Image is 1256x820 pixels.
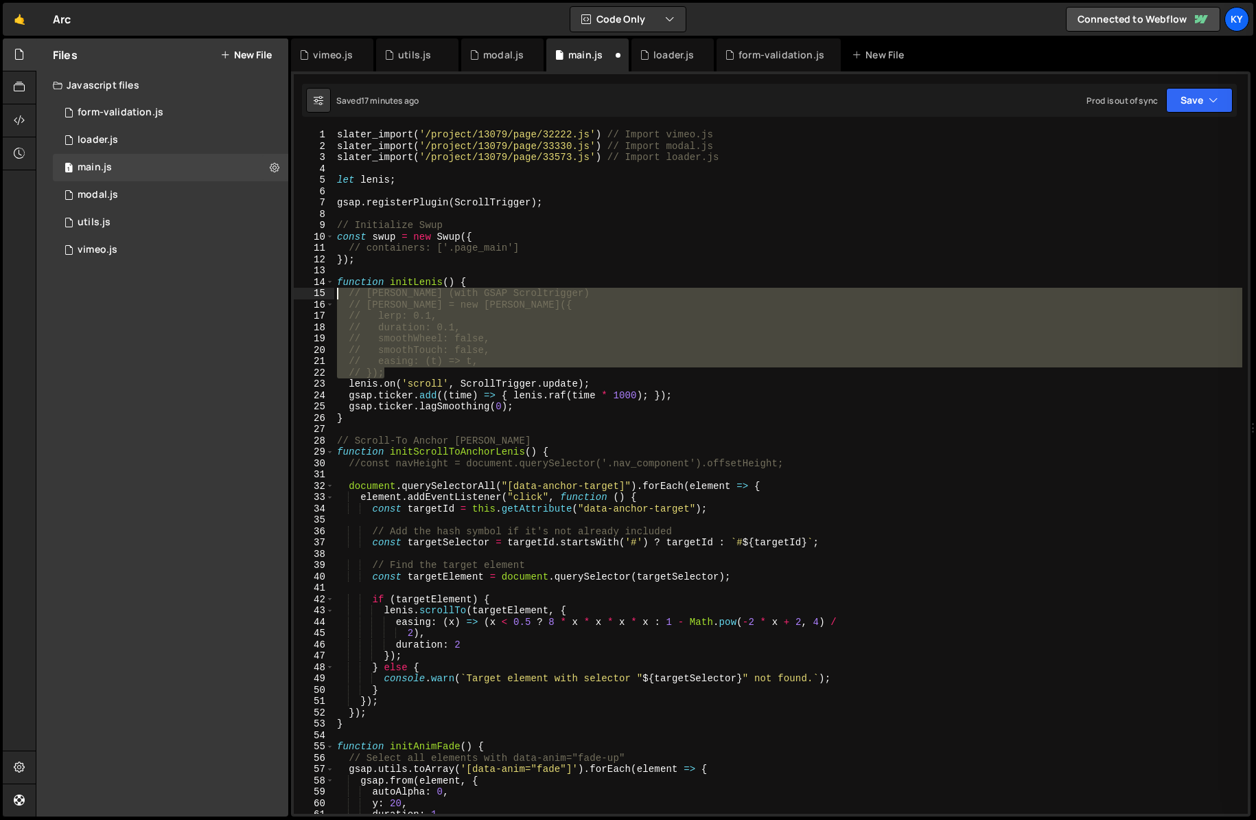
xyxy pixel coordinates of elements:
[78,134,118,146] div: loader.js
[294,322,334,334] div: 18
[398,48,431,62] div: utils.js
[294,696,334,707] div: 51
[294,220,334,231] div: 9
[294,594,334,606] div: 42
[78,106,163,119] div: form-validation.js
[294,401,334,413] div: 25
[294,209,334,220] div: 8
[294,345,334,356] div: 20
[294,492,334,503] div: 33
[294,254,334,266] div: 12
[483,48,524,62] div: modal.js
[294,277,334,288] div: 14
[294,469,334,481] div: 31
[313,48,353,62] div: vimeo.js
[294,356,334,367] div: 21
[294,673,334,685] div: 49
[53,209,288,236] div: 13079/32221.js
[294,798,334,810] div: 60
[294,685,334,696] div: 50
[53,126,288,154] div: 13079/33573.js
[294,390,334,402] div: 24
[294,707,334,719] div: 52
[361,95,419,106] div: 17 minutes ago
[53,99,288,126] div: 13079/34317.js
[294,514,334,526] div: 35
[294,628,334,639] div: 45
[294,152,334,163] div: 3
[294,378,334,390] div: 23
[294,753,334,764] div: 56
[294,265,334,277] div: 13
[294,197,334,209] div: 7
[294,333,334,345] div: 19
[65,163,73,174] span: 1
[294,231,334,243] div: 10
[294,617,334,628] div: 44
[294,560,334,571] div: 39
[78,216,111,229] div: utils.js
[852,48,909,62] div: New File
[294,718,334,730] div: 53
[294,413,334,424] div: 26
[294,458,334,470] div: 30
[1224,7,1249,32] a: Ky
[294,367,334,379] div: 22
[53,11,71,27] div: Arc
[53,181,288,209] div: 13079/33330.js
[294,571,334,583] div: 40
[3,3,36,36] a: 🤙
[294,424,334,435] div: 27
[294,288,334,299] div: 15
[294,481,334,492] div: 32
[294,741,334,753] div: 55
[294,503,334,515] div: 34
[294,310,334,322] div: 17
[294,526,334,538] div: 36
[294,730,334,742] div: 54
[1086,95,1158,106] div: Prod is out of sync
[294,435,334,447] div: 28
[294,537,334,549] div: 37
[294,242,334,254] div: 11
[78,244,117,256] div: vimeo.js
[568,48,603,62] div: main.js
[36,71,288,99] div: Javascript files
[294,582,334,594] div: 41
[294,549,334,560] div: 38
[294,764,334,775] div: 57
[294,639,334,651] div: 46
[739,48,824,62] div: form-validation.js
[294,446,334,458] div: 29
[294,129,334,141] div: 1
[78,161,112,174] div: main.js
[294,163,334,175] div: 4
[294,786,334,798] div: 59
[294,186,334,198] div: 6
[53,47,78,62] h2: Files
[336,95,419,106] div: Saved
[294,775,334,787] div: 58
[653,48,694,62] div: loader.js
[78,189,118,201] div: modal.js
[53,236,288,264] div: 13079/32222.js
[294,299,334,311] div: 16
[1166,88,1233,113] button: Save
[220,49,272,60] button: New File
[1066,7,1220,32] a: Connected to Webflow
[570,7,686,32] button: Code Only
[294,662,334,674] div: 48
[53,154,288,181] div: 13079/32220.js
[294,650,334,662] div: 47
[294,174,334,186] div: 5
[294,605,334,617] div: 43
[294,141,334,152] div: 2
